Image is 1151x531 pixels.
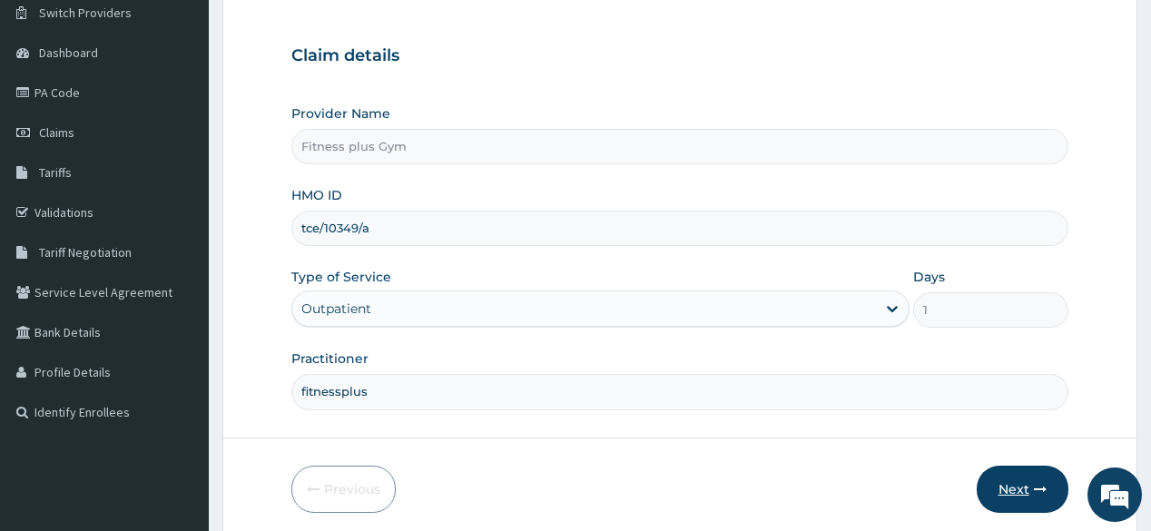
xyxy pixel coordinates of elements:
div: Chat with us now [94,102,305,125]
span: Claims [39,124,74,141]
label: Type of Service [291,268,391,286]
button: Next [977,466,1068,513]
span: Dashboard [39,44,98,61]
label: Provider Name [291,104,390,123]
span: We're online! [105,153,251,337]
img: d_794563401_company_1708531726252_794563401 [34,91,74,136]
span: Switch Providers [39,5,132,21]
span: Tariff Negotiation [39,244,132,261]
label: HMO ID [291,186,342,204]
textarea: Type your message and hit 'Enter' [9,345,346,408]
input: Enter Name [291,374,1067,409]
h3: Claim details [291,46,1067,66]
div: Minimize live chat window [298,9,341,53]
label: Days [913,268,945,286]
button: Previous [291,466,396,513]
input: Enter HMO ID [291,211,1067,246]
label: Practitioner [291,349,369,368]
span: Tariffs [39,164,72,181]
